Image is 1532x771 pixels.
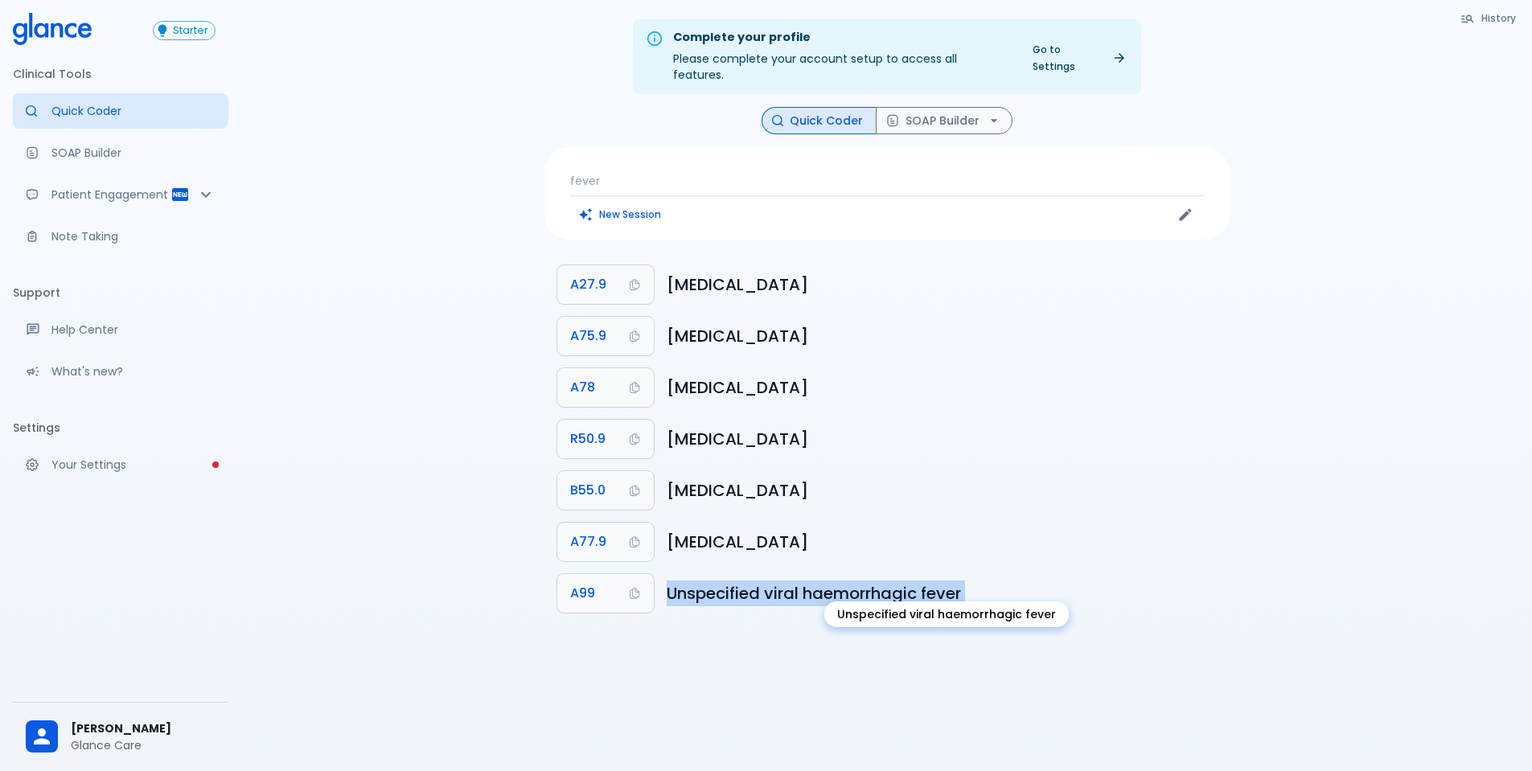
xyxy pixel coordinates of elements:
[51,187,170,203] p: Patient Engagement
[51,363,216,379] p: What's new?
[570,325,606,347] span: A75.9
[51,457,216,473] p: Your Settings
[51,322,216,338] p: Help Center
[13,447,228,482] a: Please complete account setup
[51,228,216,244] p: Note Taking
[570,203,671,226] button: Clears all inputs and results.
[667,426,1217,452] h6: Fever, unspecified
[153,21,228,40] a: Click to view or change your subscription
[557,317,654,355] button: Copy Code A75.9 to clipboard
[13,55,228,93] li: Clinical Tools
[673,24,1010,89] div: Please complete your account setup to access all features.
[557,368,654,407] button: Copy Code A78 to clipboard
[557,574,654,613] button: Copy Code A99 to clipboard
[1023,38,1135,78] a: Go to Settings
[51,103,216,119] p: Quick Coder
[71,737,216,753] p: Glance Care
[13,93,228,129] a: Moramiz: Find ICD10AM codes instantly
[13,354,228,389] div: Recent updates and feature releases
[557,420,654,458] button: Copy Code R50.9 to clipboard
[570,428,606,450] span: R50.9
[71,720,216,737] span: [PERSON_NAME]
[166,25,215,37] span: Starter
[570,273,606,296] span: A27.9
[824,601,1069,627] div: Unspecified viral haemorrhagic fever
[673,29,1010,47] div: Complete your profile
[13,408,228,447] li: Settings
[570,479,606,502] span: B55.0
[557,265,654,304] button: Copy Code A27.9 to clipboard
[762,107,877,135] button: Quick Coder
[1173,203,1197,227] button: Edit
[13,219,228,254] a: Advanced note-taking
[557,523,654,561] button: Copy Code A77.9 to clipboard
[667,272,1217,297] h6: Leptospirosis, unspecified
[570,582,595,605] span: A99
[570,173,1204,189] p: fever
[13,177,228,212] div: Patient Reports & Referrals
[570,531,606,553] span: A77.9
[13,135,228,170] a: Docugen: Compose a clinical documentation in seconds
[667,478,1217,503] h6: Visceral leishmaniasis
[13,709,228,765] div: [PERSON_NAME]Glance Care
[51,145,216,161] p: SOAP Builder
[557,471,654,510] button: Copy Code B55.0 to clipboard
[667,323,1217,349] h6: Typhus fever, unspecified
[876,107,1012,135] button: SOAP Builder
[13,312,228,347] a: Get help from our support team
[667,529,1217,555] h6: Spotted fever, unspecified
[13,273,228,312] li: Support
[1452,6,1526,30] button: History
[570,376,595,399] span: A78
[667,580,1217,606] h6: Unspecified viral haemorrhagic fever
[153,21,216,40] button: Starter
[667,375,1217,400] h6: Q fever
